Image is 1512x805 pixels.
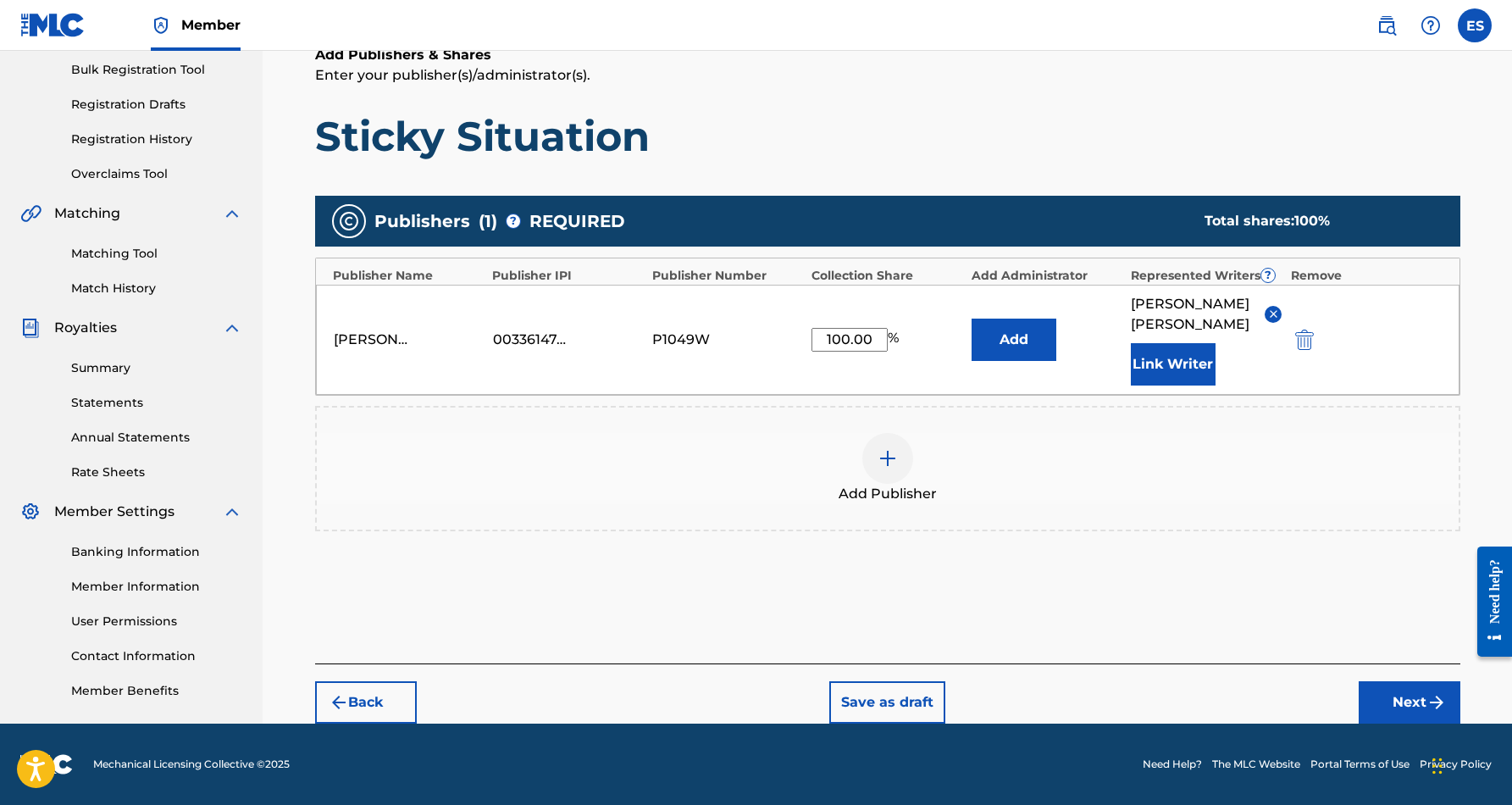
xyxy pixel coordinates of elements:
button: Add [972,319,1056,361]
a: Public Search [1370,8,1404,42]
img: expand [222,502,242,522]
h6: Add Publishers & Shares [315,45,1460,65]
img: 12a2ab48e56ec057fbd8.svg [1295,330,1314,350]
span: Publishers [374,208,470,234]
a: Overclaims Tool [71,165,242,183]
a: Annual Statements [71,429,242,447]
iframe: Chat Widget [1427,724,1512,805]
img: f7272a7cc735f4ea7f67.svg [1426,692,1447,713]
img: expand [222,318,242,338]
span: 100 % [1294,213,1330,229]
span: [PERSON_NAME] [PERSON_NAME] [1131,294,1252,335]
img: Top Rightsholder [151,15,171,36]
span: REQUIRED [529,208,625,234]
span: % [888,328,903,352]
div: Remove [1291,267,1443,285]
span: ? [1261,269,1275,282]
img: add [878,448,898,469]
img: Royalties [20,318,41,338]
button: Next [1359,681,1460,724]
a: Privacy Policy [1420,757,1492,772]
img: Member Settings [20,502,41,522]
a: Bulk Registration Tool [71,61,242,79]
img: MLC Logo [20,13,86,37]
img: logo [20,754,73,774]
span: Add Publisher [839,484,937,504]
img: 7ee5dd4eb1f8a8e3ef2f.svg [329,692,349,713]
p: Enter your publisher(s)/administrator(s). [315,65,1460,86]
img: expand [222,203,242,224]
button: Link Writer [1131,343,1216,386]
img: remove-from-list-button [1267,308,1280,320]
span: Member [181,15,241,35]
a: Member Benefits [71,682,242,700]
div: Publisher Number [652,267,804,285]
span: Member Settings [54,502,174,522]
div: Drag [1432,741,1443,791]
h1: Sticky Situation [315,111,1460,162]
span: Matching [54,203,120,224]
a: Member Information [71,578,242,596]
button: Save as draft [829,681,945,724]
a: Need Help? [1143,757,1202,772]
img: search [1376,15,1397,36]
div: Collection Share [811,267,963,285]
span: Royalties [54,318,117,338]
span: ( 1 ) [479,208,497,234]
a: The MLC Website [1212,757,1300,772]
a: Match History [71,280,242,297]
div: Add Administrator [972,267,1123,285]
a: Registration Drafts [71,96,242,114]
div: Total shares: [1205,211,1426,231]
div: User Menu [1458,8,1492,42]
a: Banking Information [71,543,242,561]
a: Matching Tool [71,245,242,263]
div: Represented Writers [1131,267,1282,285]
img: help [1421,15,1441,36]
button: Back [315,681,417,724]
a: Contact Information [71,647,242,665]
a: Registration History [71,130,242,148]
a: Summary [71,359,242,377]
img: Matching [20,203,42,224]
a: Portal Terms of Use [1310,757,1410,772]
div: Help [1414,8,1448,42]
span: ? [507,214,520,228]
a: User Permissions [71,613,242,630]
img: publishers [339,211,359,231]
a: Rate Sheets [71,464,242,481]
span: Mechanical Licensing Collective © 2025 [93,757,290,772]
iframe: Resource Center [1465,532,1512,672]
a: Statements [71,394,242,412]
div: Publisher Name [333,267,485,285]
div: Publisher IPI [492,267,644,285]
